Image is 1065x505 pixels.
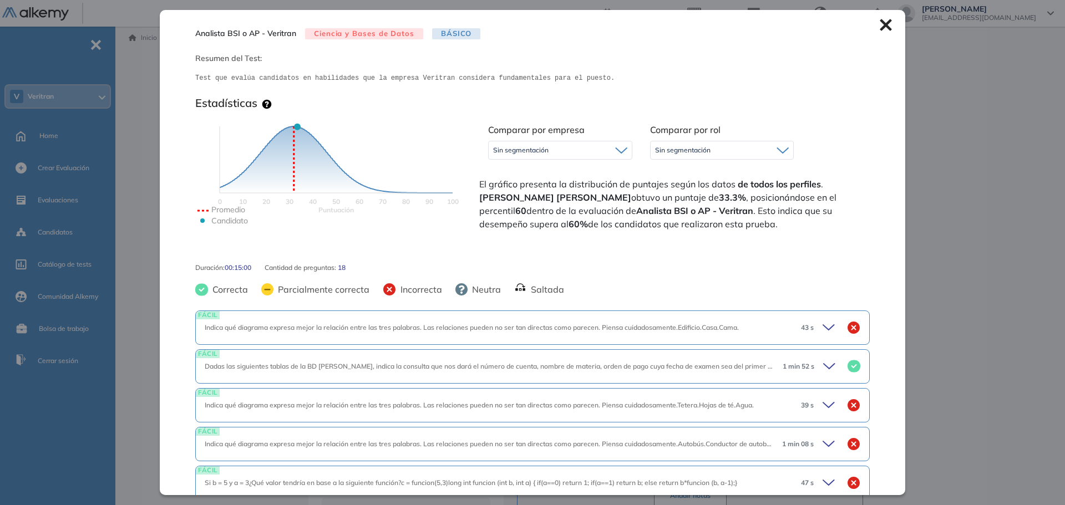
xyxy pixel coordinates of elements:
[205,323,739,331] span: Indica qué diagrama expresa mejor la relación entre las tres palabras. Las relaciones pueden no s...
[205,478,737,487] span: Si b = 5 y a = 3¿Qué valor tendría en base a la siguiente función?c = funcion(5,3)long int funcio...
[196,311,220,319] span: FÁCIL
[195,28,296,39] span: Analista BSI o AP - Veritran
[262,197,270,206] text: 20
[782,439,814,449] span: 1 min 08 s
[309,197,317,206] text: 40
[196,389,220,397] span: FÁCIL
[479,177,868,231] span: El gráfico presenta la distribución de puntajes según los datos . obtuvo un puntaje de , posicion...
[488,124,585,135] span: Comparar por empresa
[569,218,588,229] strong: 60%
[318,206,354,214] text: Scores
[211,205,245,215] text: Promedio
[195,53,870,64] span: Resumen del Test:
[273,283,369,296] span: Parcialmente correcta
[195,96,257,110] h3: Estadísticas
[556,192,631,203] strong: [PERSON_NAME]
[218,197,222,206] text: 0
[636,205,753,216] strong: Analista BSI o AP - Veritran
[447,197,459,206] text: 100
[196,350,220,358] span: FÁCIL
[468,283,501,296] span: Neutra
[801,323,814,333] span: 43 s
[196,466,220,475] span: FÁCIL
[211,216,248,226] text: Candidato
[195,73,870,83] pre: Test que evalúa candidatos en habilidades que la empresa Veritran considera fundamentales para el...
[425,197,433,206] text: 90
[239,197,247,206] text: 10
[205,440,840,448] span: Indica qué diagrama expresa mejor la relación entre las tres palabras. Las relaciones pueden no s...
[493,146,549,155] span: Sin segmentación
[356,197,363,206] text: 60
[396,283,442,296] span: Incorrecta
[205,362,825,370] span: Dadas las siguientes tablas de la BD [PERSON_NAME], indica la consulta que nos dará el número de ...
[526,283,564,296] span: Saltada
[195,263,225,273] span: Duración :
[286,197,293,206] text: 30
[515,205,526,216] strong: 60
[479,192,554,203] strong: [PERSON_NAME]
[208,283,248,296] span: Correcta
[402,197,410,206] text: 80
[801,478,814,488] span: 47 s
[801,400,814,410] span: 39 s
[196,427,220,436] span: FÁCIL
[432,28,480,40] span: Básico
[332,197,340,206] text: 50
[655,146,711,155] span: Sin segmentación
[719,192,746,203] strong: 33.3%
[379,197,387,206] text: 70
[783,361,814,371] span: 1 min 52 s
[738,178,821,190] strong: de todos los perfiles
[305,28,423,40] span: Ciencia y Bases de Datos
[205,401,754,409] span: Indica qué diagrama expresa mejor la relación entre las tres palabras. Las relaciones pueden no s...
[650,124,721,135] span: Comparar por rol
